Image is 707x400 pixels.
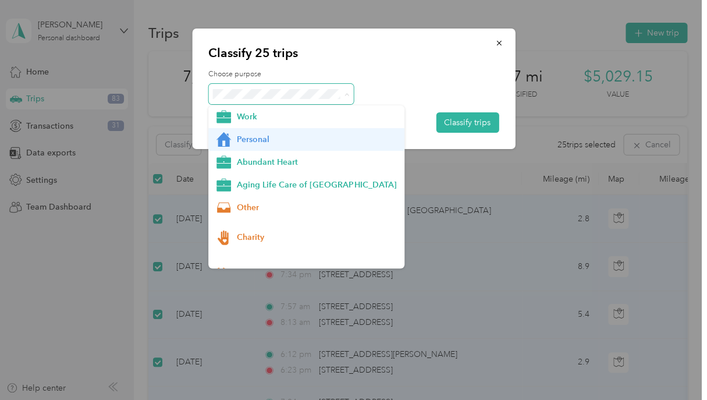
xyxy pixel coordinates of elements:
[237,231,396,243] span: Charity
[237,133,396,146] span: Personal
[237,111,396,123] span: Work
[237,201,396,214] span: Other
[436,112,499,133] button: Classify trips
[208,69,499,80] label: Choose purpose
[237,156,396,168] span: Abundant Heart
[208,45,499,61] p: Classify 25 trips
[642,335,707,400] iframe: Everlance-gr Chat Button Frame
[237,179,396,191] span: Aging Life Care of [GEOGRAPHIC_DATA]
